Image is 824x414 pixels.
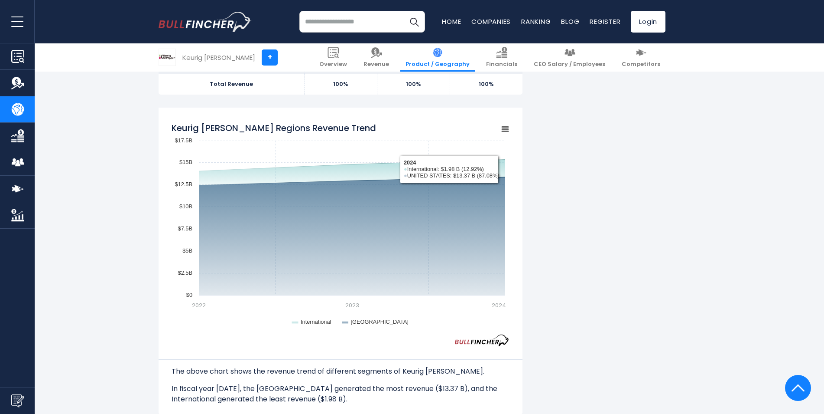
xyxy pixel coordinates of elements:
text: $5B [182,247,192,254]
p: In fiscal year [DATE], the [GEOGRAPHIC_DATA] generated the most revenue ($13.37 B), and the Inter... [172,384,509,404]
svg: Keurig Dr Pepper's Regions Revenue Trend [172,118,509,335]
span: Revenue [363,61,389,68]
text: [GEOGRAPHIC_DATA] [351,319,409,325]
td: 100% [304,74,377,95]
a: Overview [314,43,352,72]
text: $2.5B [178,269,192,276]
button: Search [403,11,425,33]
tspan: Keurig [PERSON_NAME] Regions Revenue Trend [172,122,376,134]
a: Go to homepage [159,12,252,32]
a: Competitors [616,43,665,72]
a: Login [631,11,665,33]
text: International [301,319,331,325]
img: KDP logo [159,49,175,66]
text: $15B [179,159,192,165]
img: bullfincher logo [159,12,252,32]
text: $0 [186,292,192,298]
p: The above chart shows the revenue trend of different segments of Keurig [PERSON_NAME]. [172,366,509,377]
div: Keurig [PERSON_NAME] [182,53,255,62]
td: Total Revenue [159,74,304,95]
a: Revenue [358,43,394,72]
a: Home [442,17,461,26]
text: $12.5B [175,181,192,187]
a: Financials [481,43,522,72]
text: 2023 [345,301,359,309]
span: Competitors [622,61,660,68]
span: Financials [486,61,517,68]
a: CEO Salary / Employees [529,43,610,72]
span: CEO Salary / Employees [534,61,605,68]
text: 2022 [192,301,206,309]
td: 100% [377,74,450,95]
a: Companies [471,17,511,26]
a: + [262,49,278,66]
span: Overview [319,61,347,68]
text: $17.5B [175,137,192,144]
text: 2024 [492,301,506,309]
a: Blog [561,17,579,26]
a: Register [590,17,620,26]
a: Ranking [521,17,551,26]
text: $10B [179,203,192,210]
a: Product / Geography [400,43,475,72]
td: 100% [450,74,522,95]
text: $7.5B [178,225,192,232]
span: Product / Geography [406,61,470,68]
